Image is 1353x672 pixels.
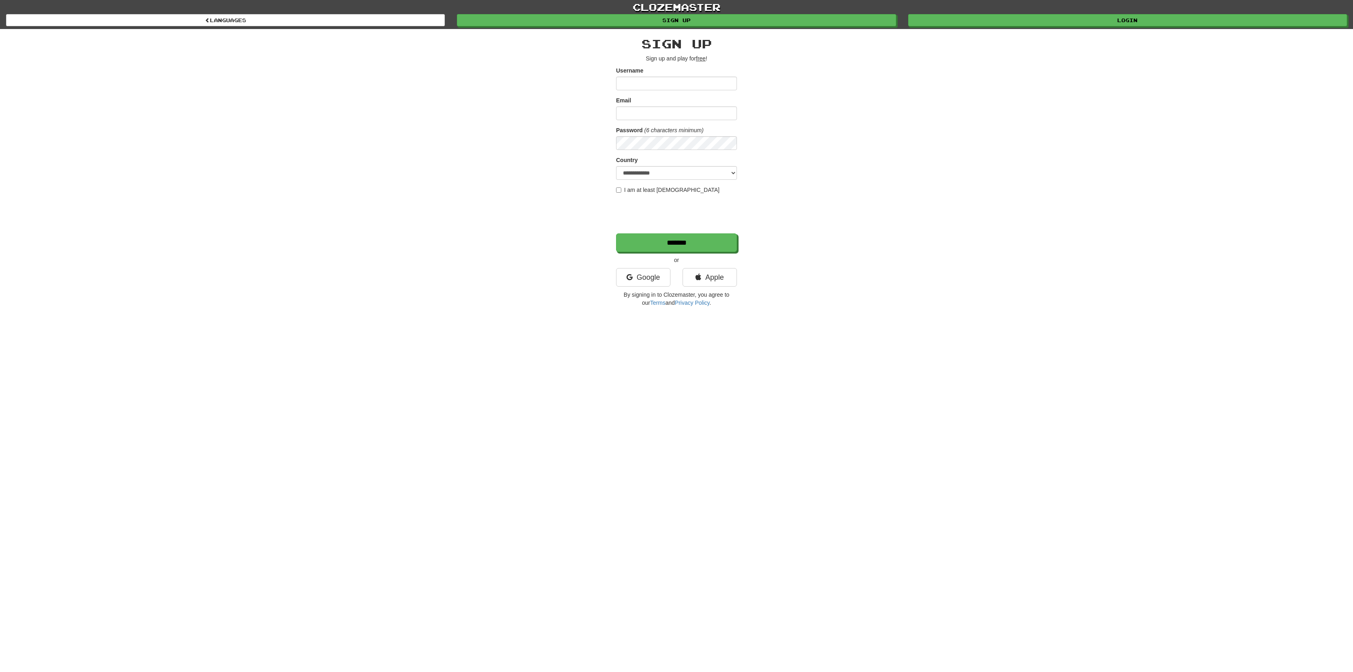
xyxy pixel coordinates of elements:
[650,300,665,306] a: Terms
[616,156,638,164] label: Country
[616,198,739,229] iframe: reCAPTCHA
[616,37,737,50] h2: Sign up
[616,54,737,62] p: Sign up and play for !
[616,126,643,134] label: Password
[616,67,643,75] label: Username
[616,256,737,264] p: or
[616,187,621,193] input: I am at least [DEMOGRAPHIC_DATA]
[683,268,737,287] a: Apple
[616,96,631,104] label: Email
[696,55,706,62] u: free
[644,127,703,133] em: (6 characters minimum)
[675,300,710,306] a: Privacy Policy
[616,186,720,194] label: I am at least [DEMOGRAPHIC_DATA]
[6,14,445,26] a: Languages
[908,14,1347,26] a: Login
[616,291,737,307] p: By signing in to Clozemaster, you agree to our and .
[457,14,896,26] a: Sign up
[616,268,670,287] a: Google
